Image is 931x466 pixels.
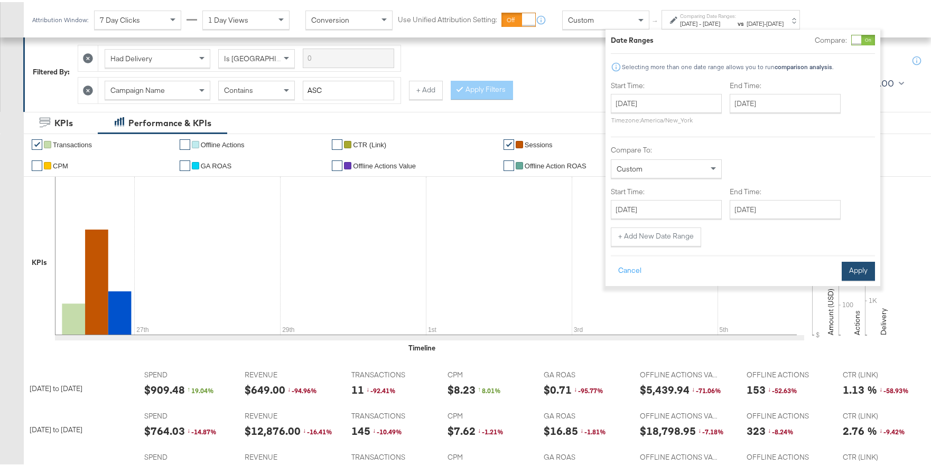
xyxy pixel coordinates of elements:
div: 8.01 % [478,384,509,393]
div: -94.96 % [287,384,319,393]
span: [DATE] [703,17,720,25]
span: OFFLINE ACTIONS [747,409,826,419]
span: 1 Day Views [208,13,248,23]
div: -71.06 % [692,384,723,393]
span: SPEND [144,409,224,419]
span: Custom [617,162,643,172]
span: ↓ [580,424,584,432]
label: Use Unified Attribution Setting: [398,13,497,23]
span: GA ROAS [544,409,623,419]
input: Enter a search term [303,79,394,98]
span: Conversion [311,13,349,23]
div: -92.41 % [366,384,398,393]
span: Offline Action ROAS [525,160,586,168]
button: Cancel [611,260,649,279]
div: -95.77 % [574,384,606,393]
button: + Add New Date Range [611,225,701,244]
strong: comparison analysis [775,61,832,69]
div: Performance & KPIs [128,115,211,127]
div: [DATE] to [DATE] [30,382,135,392]
div: $18,798.95 [640,421,696,436]
div: Timeline [408,341,435,351]
span: ↓ [574,383,578,391]
div: 11 [351,380,364,395]
a: ✔ [332,158,342,169]
span: TRANSACTIONS [351,450,431,460]
span: OFFLINE ACTIONS VALUE [640,450,719,460]
label: End Time: [730,79,845,89]
span: [DATE] [747,17,764,25]
span: ↓ [768,424,772,432]
span: Contains [224,83,253,93]
span: ↑ [650,18,660,22]
div: $5,439.94 [640,380,690,395]
div: -10.49 % [373,425,404,434]
div: $7.62 [448,421,476,436]
span: ↓ [768,383,772,391]
a: ✔ [32,137,42,148]
button: + Add [409,79,443,98]
span: REVENUE [245,368,324,378]
div: KPIs [54,115,73,127]
div: - [746,17,784,26]
strong: vs [736,17,746,25]
div: 145 [351,421,370,436]
span: ↑ [187,383,191,391]
div: -58.93 % [879,384,911,393]
span: ↓ [187,424,191,432]
span: 7 Day Clicks [100,13,140,23]
div: Attribution Window: [32,14,89,22]
div: 323 [747,421,766,436]
input: Enter a search term [303,46,394,66]
span: [DATE] [766,17,784,25]
a: ✔ [504,158,514,169]
div: -14.87 % [187,425,219,434]
span: CTR (Link) [353,139,386,147]
div: Date Ranges [611,33,654,43]
span: TRANSACTIONS [351,368,431,378]
label: Start Time: [611,79,722,89]
span: ↑ [478,383,482,391]
span: CPM [448,409,527,419]
span: CTR (LINK) [843,368,922,378]
text: Amount (USD) [826,287,835,333]
div: -9.42 % [879,425,911,434]
span: Offline Actions [201,139,245,147]
span: [DATE] [680,17,697,25]
span: REVENUE [245,450,324,460]
span: Transactions [53,139,92,147]
span: ↓ [478,424,482,432]
span: GA ROAS [201,160,232,168]
div: -16.41 % [303,425,334,434]
div: $764.03 [144,421,185,436]
text: Actions [852,308,862,333]
span: REVENUE [245,409,324,419]
a: ✔ [180,158,190,169]
span: CPM [448,450,527,460]
span: ↓ [303,424,307,432]
span: OFFLINE ACTIONS VALUE [640,368,719,378]
span: OFFLINE ACTIONS [747,368,826,378]
span: CPM [53,160,68,168]
div: -52.63 % [768,384,799,393]
div: $649.00 [245,380,285,395]
div: $909.48 [144,380,185,395]
span: Offline Actions Value [353,160,416,168]
span: ↓ [879,383,883,391]
div: 19.04 % [187,384,219,393]
div: KPIs [32,255,47,265]
div: -1.21 % [478,425,509,434]
span: Campaign Name [110,83,165,93]
span: ↓ [698,424,702,432]
span: ↓ [287,383,292,391]
span: Is [GEOGRAPHIC_DATA] [224,52,305,61]
span: SPEND [144,450,224,460]
div: 153 [747,380,766,395]
span: CTR (LINK) [843,450,922,460]
span: ↓ [373,424,377,432]
span: SPEND [144,368,224,378]
span: Custom [568,13,594,23]
text: Delivery [879,306,888,333]
div: $16.85 [544,421,578,436]
div: -8.24 % [768,425,799,434]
